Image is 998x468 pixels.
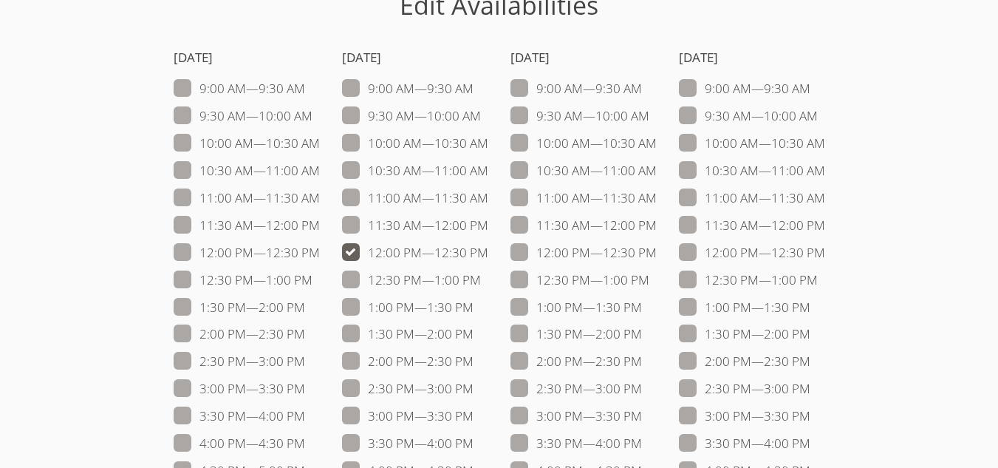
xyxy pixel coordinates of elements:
label: 12:00 PM — 12:30 PM [510,243,657,262]
label: 10:30 AM — 11:00 AM [679,161,825,180]
label: 12:30 PM — 1:00 PM [510,271,649,290]
label: 12:30 PM — 1:00 PM [174,271,312,290]
label: 11:00 AM — 11:30 AM [679,189,825,208]
label: 3:30 PM — 4:00 PM [174,407,305,426]
label: 9:30 AM — 10:00 AM [510,106,649,126]
label: 3:00 PM — 3:30 PM [342,407,474,426]
label: 2:30 PM — 3:00 PM [174,352,305,371]
label: 10:30 AM — 11:00 AM [174,161,320,180]
label: 12:00 PM — 12:30 PM [174,243,320,262]
label: 1:30 PM — 2:00 PM [510,325,642,344]
label: 4:00 PM — 4:30 PM [174,434,305,453]
label: 11:30 AM — 12:00 PM [342,216,488,235]
label: 1:00 PM — 1:30 PM [510,298,642,317]
label: 9:00 AM — 9:30 AM [679,79,810,98]
h4: [DATE] [174,48,320,67]
h4: [DATE] [510,48,657,67]
label: 3:30 PM — 4:00 PM [342,434,474,453]
label: 10:00 AM — 10:30 AM [342,134,488,153]
label: 11:30 AM — 12:00 PM [174,216,320,235]
label: 11:00 AM — 11:30 AM [342,189,488,208]
label: 2:30 PM — 3:00 PM [342,379,474,399]
label: 9:30 AM — 10:00 AM [174,106,312,126]
label: 9:30 AM — 10:00 AM [679,106,818,126]
label: 9:00 AM — 9:30 AM [174,79,305,98]
h4: [DATE] [342,48,488,67]
label: 12:00 PM — 12:30 PM [342,243,488,262]
label: 11:00 AM — 11:30 AM [510,189,657,208]
label: 10:30 AM — 11:00 AM [342,161,488,180]
label: 2:00 PM — 2:30 PM [174,325,305,344]
label: 11:30 AM — 12:00 PM [679,216,825,235]
label: 11:00 AM — 11:30 AM [174,189,320,208]
h4: [DATE] [679,48,825,67]
label: 9:00 AM — 9:30 AM [342,79,474,98]
label: 3:00 PM — 3:30 PM [510,407,642,426]
label: 3:30 PM — 4:00 PM [510,434,642,453]
label: 10:00 AM — 10:30 AM [174,134,320,153]
label: 3:00 PM — 3:30 PM [679,407,810,426]
label: 12:30 PM — 1:00 PM [342,271,481,290]
label: 2:00 PM — 2:30 PM [679,352,810,371]
label: 1:00 PM — 1:30 PM [342,298,474,317]
label: 9:00 AM — 9:30 AM [510,79,642,98]
label: 10:30 AM — 11:00 AM [510,161,657,180]
label: 3:00 PM — 3:30 PM [174,379,305,399]
label: 1:30 PM — 2:00 PM [342,325,474,344]
label: 2:30 PM — 3:00 PM [679,379,810,399]
label: 1:00 PM — 1:30 PM [679,298,810,317]
label: 12:30 PM — 1:00 PM [679,271,818,290]
label: 1:30 PM — 2:00 PM [679,325,810,344]
label: 11:30 AM — 12:00 PM [510,216,657,235]
label: 10:00 AM — 10:30 AM [679,134,825,153]
label: 3:30 PM — 4:00 PM [679,434,810,453]
label: 2:00 PM — 2:30 PM [510,352,642,371]
label: 2:30 PM — 3:00 PM [510,379,642,399]
label: 10:00 AM — 10:30 AM [510,134,657,153]
label: 12:00 PM — 12:30 PM [679,243,825,262]
label: 2:00 PM — 2:30 PM [342,352,474,371]
label: 9:30 AM — 10:00 AM [342,106,481,126]
label: 1:30 PM — 2:00 PM [174,298,305,317]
